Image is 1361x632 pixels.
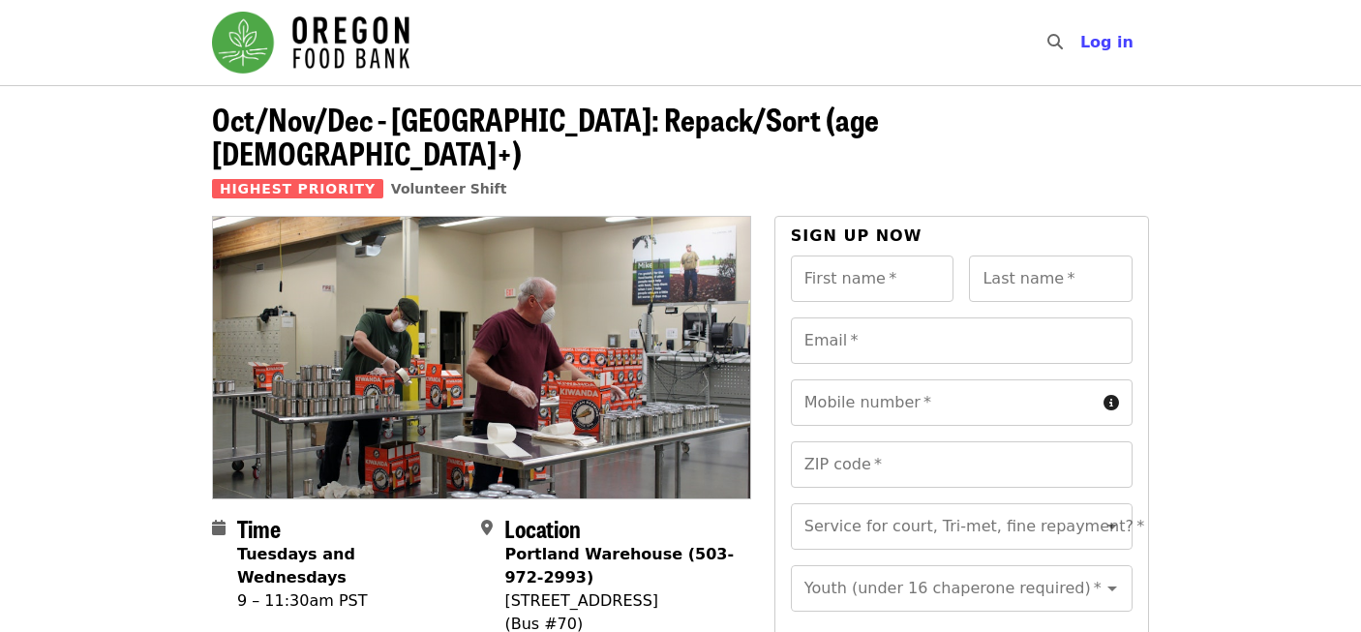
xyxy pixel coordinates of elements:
strong: Portland Warehouse (503-972-2993) [504,545,734,587]
span: Highest Priority [212,179,383,198]
i: calendar icon [212,519,226,537]
input: Last name [969,256,1133,302]
input: Email [791,317,1133,364]
button: Log in [1065,23,1149,62]
strong: Tuesdays and Wednesdays [237,545,355,587]
img: Oct/Nov/Dec - Portland: Repack/Sort (age 16+) organized by Oregon Food Bank [213,217,750,497]
img: Oregon Food Bank - Home [212,12,409,74]
span: Location [504,511,581,545]
input: Mobile number [791,379,1096,426]
i: circle-info icon [1104,394,1119,412]
input: ZIP code [791,441,1133,488]
button: Open [1099,513,1126,540]
span: Time [237,511,281,545]
input: Search [1074,19,1090,66]
span: Sign up now [791,226,922,245]
a: Volunteer Shift [391,181,507,196]
i: search icon [1047,33,1063,51]
i: map-marker-alt icon [481,519,493,537]
div: 9 – 11:30am PST [237,589,466,613]
div: [STREET_ADDRESS] [504,589,735,613]
input: First name [791,256,954,302]
button: Open [1099,575,1126,602]
span: Oct/Nov/Dec - [GEOGRAPHIC_DATA]: Repack/Sort (age [DEMOGRAPHIC_DATA]+) [212,96,879,175]
span: Log in [1080,33,1134,51]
